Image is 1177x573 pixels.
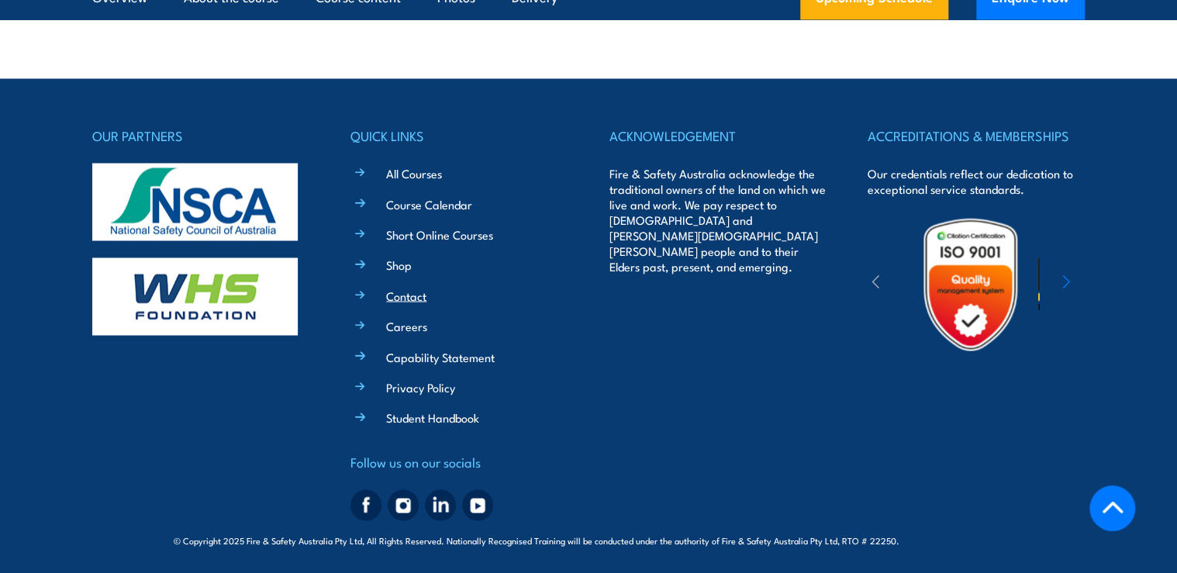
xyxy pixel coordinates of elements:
img: Untitled design (19) [903,216,1038,352]
a: Careers [386,317,427,333]
p: Our credentials reflect our dedication to exceptional service standards. [868,165,1085,196]
a: Course Calendar [386,195,472,212]
h4: ACKNOWLEDGEMENT [609,125,827,147]
a: All Courses [386,164,442,181]
h4: QUICK LINKS [350,125,568,147]
h4: Follow us on our socials [350,450,568,472]
a: Privacy Policy [386,378,455,395]
h4: ACCREDITATIONS & MEMBERSHIPS [868,125,1085,147]
a: Shop [386,256,412,272]
p: Fire & Safety Australia acknowledge the traditional owners of the land on which we live and work.... [609,165,827,274]
span: Site: [917,533,1004,546]
img: ewpa-logo [1038,257,1173,311]
a: KND Digital [950,531,1004,547]
a: Short Online Courses [386,226,493,242]
a: Contact [386,287,426,303]
a: Student Handbook [386,409,479,425]
img: nsca-logo-footer [92,163,298,240]
img: whs-logo-footer [92,257,298,335]
h4: OUR PARTNERS [92,125,309,147]
a: Capability Statement [386,348,495,364]
span: © Copyright 2025 Fire & Safety Australia Pty Ltd, All Rights Reserved. Nationally Recognised Trai... [174,532,1004,547]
